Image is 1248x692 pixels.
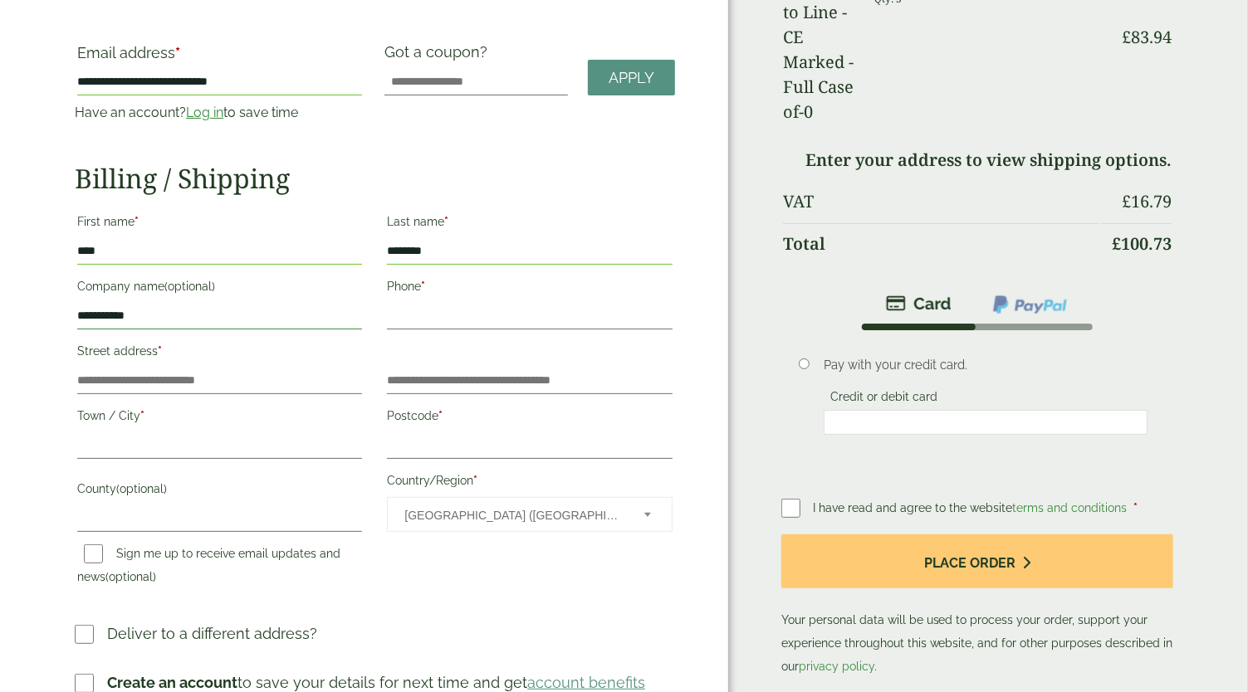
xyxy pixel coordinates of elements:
[77,339,362,368] label: Street address
[781,534,1173,678] p: Your personal data will be used to process your order, support your experience throughout this we...
[444,215,448,228] abbr: required
[1122,26,1131,48] span: £
[783,140,1172,180] td: Enter your address to view shipping options.
[84,544,103,563] input: Sign me up to receive email updates and news(optional)
[824,390,944,408] label: Credit or debit card
[799,660,874,673] a: privacy policy
[1122,26,1172,48] bdi: 83.94
[77,46,362,69] label: Email address
[1134,501,1138,514] abbr: required
[783,182,1100,222] th: VAT
[609,69,654,87] span: Apply
[135,215,139,228] abbr: required
[387,469,672,497] label: Country/Region
[421,280,425,293] abbr: required
[175,44,180,61] abbr: required
[781,534,1173,588] button: Place order
[886,294,952,314] img: stripe.png
[387,404,672,432] label: Postcode
[164,280,215,293] span: (optional)
[991,294,1069,315] img: ppcp-gateway.png
[77,275,362,303] label: Company name
[783,223,1100,264] th: Total
[186,105,223,120] a: Log in
[387,210,672,238] label: Last name
[75,163,675,194] h2: Billing / Shipping
[140,409,144,422] abbr: required
[107,674,237,691] strong: Create an account
[824,356,1148,374] p: Pay with your credit card.
[1122,190,1172,212] bdi: 16.79
[438,409,443,422] abbr: required
[107,622,317,645] p: Deliver to a different address?
[105,570,156,583] span: (optional)
[527,674,645,691] a: account benefits
[1112,232,1121,255] span: £
[77,404,362,432] label: Town / City
[77,477,362,505] label: County
[77,547,340,588] label: Sign me up to receive email updates and news
[387,497,672,532] span: Country/Region
[1112,232,1172,255] bdi: 100.73
[473,474,477,487] abbr: required
[404,498,621,533] span: United Kingdom (UK)
[77,210,362,238] label: First name
[75,103,365,123] p: Have an account? to save time
[158,344,162,358] abbr: required
[588,60,675,95] a: Apply
[829,415,1143,430] iframe: Secure card payment input frame
[1013,501,1128,514] a: terms and conditions
[814,501,1131,514] span: I have read and agree to the website
[116,482,167,495] span: (optional)
[387,275,672,303] label: Phone
[384,43,494,69] label: Got a coupon?
[1122,190,1131,212] span: £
